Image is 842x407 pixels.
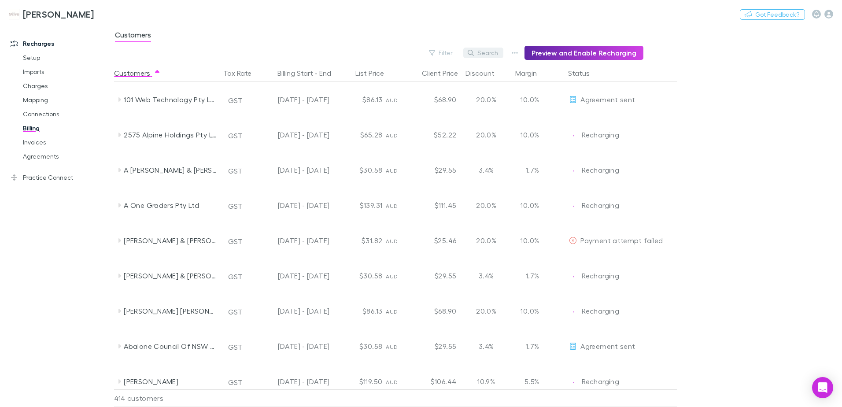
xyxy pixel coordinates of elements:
p: 1.7% [516,165,539,175]
div: [DATE] - [DATE] [257,293,329,329]
div: $65.28 [333,117,386,152]
p: 10.0% [516,200,539,211]
div: Abalone Council Of NSW Limited [124,329,217,364]
p: 10.0% [516,306,539,316]
button: GST [224,234,247,248]
img: Recharging [569,202,578,211]
button: GST [224,199,247,213]
div: $30.58 [333,329,386,364]
div: 2575 Alpine Holdings Pty Ltd [124,117,217,152]
div: [PERSON_NAME]GST[DATE] - [DATE]$119.50AUD$106.4410.9%5.5%EditRechargingRecharging [114,364,681,399]
span: Agreement sent [580,95,635,104]
span: AUD [386,308,398,315]
div: [PERSON_NAME] [PERSON_NAME]GST[DATE] - [DATE]$86.13AUD$68.9020.0%10.0%EditRechargingRecharging [114,293,681,329]
a: [PERSON_NAME] [4,4,99,25]
button: Search [463,48,503,58]
p: 5.5% [516,376,539,387]
button: List Price [355,64,395,82]
div: $68.90 [407,82,460,117]
span: Recharging [582,377,619,385]
div: 2575 Alpine Holdings Pty LtdGST[DATE] - [DATE]$65.28AUD$52.2220.0%10.0%EditRechargingRecharging [114,117,681,152]
div: $29.55 [407,329,460,364]
div: $139.31 [333,188,386,223]
a: Agreements [14,149,119,163]
div: $30.58 [333,152,386,188]
div: 101 Web Technology Pty Ltd [124,82,217,117]
div: 3.4% [460,258,513,293]
div: $111.45 [407,188,460,223]
div: A [PERSON_NAME] & [PERSON_NAME]GST[DATE] - [DATE]$30.58AUD$29.553.4%1.7%EditRechargingRecharging [114,152,681,188]
div: [DATE] - [DATE] [257,152,329,188]
a: Practice Connect [2,170,119,185]
div: [DATE] - [DATE] [257,258,329,293]
div: 20.0% [460,82,513,117]
div: Client Price [422,64,469,82]
button: Filter [425,48,458,58]
div: A One Graders Pty Ltd [124,188,217,223]
button: GST [224,270,247,284]
div: 20.0% [460,117,513,152]
img: Recharging [569,131,578,140]
div: [DATE] - [DATE] [257,223,329,258]
span: AUD [386,203,398,209]
button: Margin [515,64,547,82]
div: $29.55 [407,152,460,188]
div: $31.82 [333,223,386,258]
button: GST [224,129,247,143]
div: [PERSON_NAME] [PERSON_NAME] [124,293,217,329]
p: 10.0% [516,235,539,246]
a: Billing [14,121,119,135]
button: Status [568,64,600,82]
p: 10.0% [516,129,539,140]
div: $68.90 [407,293,460,329]
div: $25.46 [407,223,460,258]
div: [PERSON_NAME] & [PERSON_NAME] & [PERSON_NAME] & [PERSON_NAME] [124,258,217,293]
div: [DATE] - [DATE] [257,364,329,399]
div: $86.13 [333,293,386,329]
div: [PERSON_NAME] & [PERSON_NAME] & [PERSON_NAME] & [PERSON_NAME]GST[DATE] - [DATE]$30.58AUD$29.553.4... [114,258,681,293]
button: Got Feedback? [740,9,805,20]
div: $52.22 [407,117,460,152]
span: Recharging [582,130,619,139]
div: [PERSON_NAME] [124,364,217,399]
div: 3.4% [460,329,513,364]
span: Customers [115,30,151,42]
div: [DATE] - [DATE] [257,329,329,364]
img: Hales Douglass's Logo [9,9,19,19]
span: Payment attempt failed [580,236,663,244]
div: [DATE] - [DATE] [257,188,329,223]
img: Recharging [569,166,578,175]
span: Agreement sent [580,342,635,350]
img: Recharging [569,378,578,387]
span: AUD [386,273,398,280]
div: $119.50 [333,364,386,399]
a: Invoices [14,135,119,149]
div: $106.44 [407,364,460,399]
span: AUD [386,344,398,350]
div: Open Intercom Messenger [812,377,833,398]
p: 1.7% [516,341,539,351]
div: 20.0% [460,223,513,258]
button: Tax Rate [223,64,262,82]
a: Charges [14,79,119,93]
div: [PERSON_NAME] & [PERSON_NAME] [124,223,217,258]
div: $86.13 [333,82,386,117]
span: Recharging [582,307,619,315]
div: Abalone Council Of NSW LimitedGST[DATE] - [DATE]$30.58AUD$29.553.4%1.7%EditAgreement sent [114,329,681,364]
p: 10.0% [516,94,539,105]
h3: [PERSON_NAME] [23,9,94,19]
button: Billing Start - End [277,64,342,82]
div: [PERSON_NAME] & [PERSON_NAME]GST[DATE] - [DATE]$31.82AUD$25.4620.0%10.0%EditPayment attempt failed [114,223,681,258]
img: Recharging [569,272,578,281]
a: Connections [14,107,119,121]
div: $30.58 [333,258,386,293]
button: Discount [465,64,505,82]
span: Recharging [582,201,619,209]
div: [DATE] - [DATE] [257,82,329,117]
div: 20.0% [460,188,513,223]
a: Setup [14,51,119,65]
div: [DATE] - [DATE] [257,117,329,152]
